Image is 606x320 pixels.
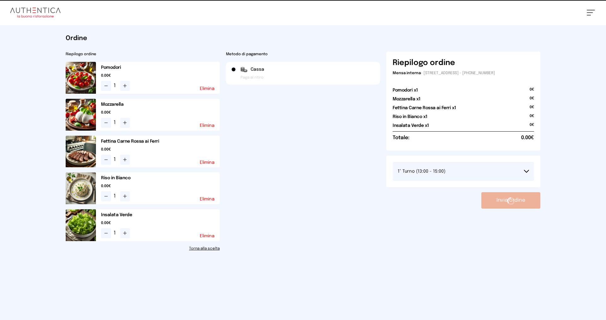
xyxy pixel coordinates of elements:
[101,175,220,181] h2: Riso in Bianco
[398,169,445,174] span: 1° Turno (13:00 - 15:00)
[200,234,215,238] button: Elimina
[101,212,220,218] h2: Insalata Verde
[66,136,96,168] img: media
[393,71,421,75] span: Mensa interna
[114,82,117,90] span: 1
[393,122,429,129] h2: Insalata Verde x1
[101,184,220,189] span: 0.00€
[200,197,215,201] button: Elimina
[66,34,540,43] h1: Ordine
[530,105,534,114] span: 0€
[530,87,534,96] span: 0€
[101,138,220,145] h2: Fettina Carne Rossa ai Ferri
[200,160,215,165] button: Elimina
[241,75,264,80] span: Paga al ritiro
[393,96,420,102] h2: Mozzarella x1
[393,58,455,68] h6: Riepilogo ordine
[66,209,96,241] img: media
[393,87,418,93] h2: Pomodori x1
[251,66,264,73] span: Cassa
[101,147,220,152] span: 0.00€
[530,122,534,131] span: 0€
[393,134,409,142] h6: Totale:
[200,86,215,91] button: Elimina
[114,156,117,163] span: 1
[66,52,220,57] h2: Riepilogo ordine
[66,99,96,131] img: media
[101,64,220,71] h2: Pomodori
[393,71,534,76] p: - [STREET_ADDRESS] - [PHONE_NUMBER]
[114,229,117,237] span: 1
[114,119,117,127] span: 1
[521,134,534,142] span: 0.00€
[10,8,61,18] img: logo.8f33a47.png
[66,172,96,204] img: media
[393,162,534,181] button: 1° Turno (13:00 - 15:00)
[101,73,220,78] span: 0.00€
[226,52,380,57] h2: Metodo di pagamento
[393,105,456,111] h2: Fettina Carne Rossa ai Ferri x1
[101,221,220,226] span: 0.00€
[393,114,427,120] h2: Riso in Bianco x1
[101,101,220,108] h2: Mozzarella
[530,114,534,122] span: 0€
[200,123,215,128] button: Elimina
[114,193,117,200] span: 1
[101,110,220,115] span: 0.00€
[530,96,534,105] span: 0€
[66,246,220,251] a: Torna alla scelta
[66,62,96,94] img: media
